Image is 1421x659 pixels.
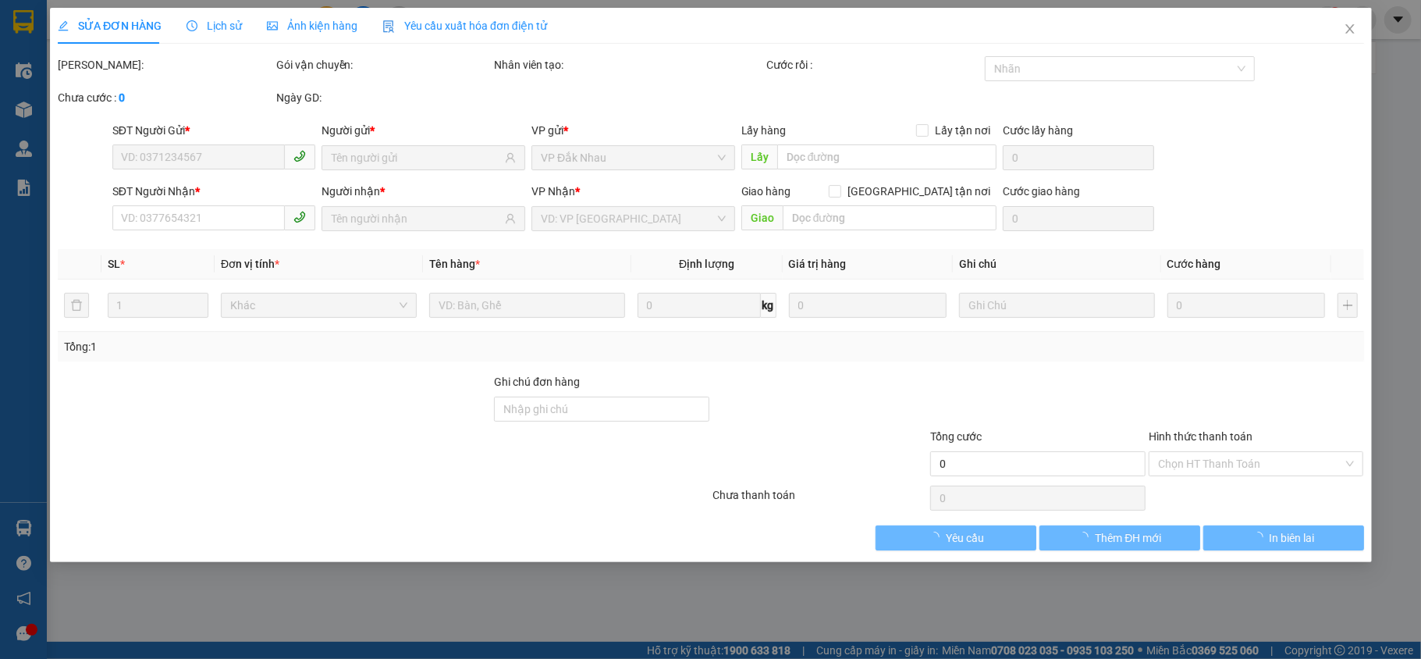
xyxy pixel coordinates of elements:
[331,210,502,227] input: Tên người nhận
[1327,8,1371,52] button: Close
[331,149,502,166] input: Tên người gửi
[494,397,709,422] input: Ghi chú đơn hàng
[1269,529,1314,547] span: In biên lai
[1003,185,1080,198] label: Cước giao hàng
[1203,525,1364,550] button: In biên lai
[58,89,273,106] div: Chưa cước :
[959,293,1155,318] input: Ghi Chú
[710,486,929,514] div: Chưa thanh toán
[531,185,575,198] span: VP Nhận
[741,205,782,230] span: Giao
[679,258,734,270] span: Định lượng
[119,91,125,104] b: 0
[1167,258,1220,270] span: Cước hàng
[1095,529,1161,547] span: Thêm ĐH mới
[64,293,89,318] button: delete
[187,20,197,31] span: clock-circle
[531,122,735,139] div: VP gửi
[293,150,306,162] span: phone
[112,183,316,200] div: SĐT Người Nhận
[275,89,491,106] div: Ngày GD:
[382,20,547,32] span: Yêu cầu xuất hóa đơn điện tử
[322,183,525,200] div: Người nhận
[429,258,480,270] span: Tên hàng
[766,56,982,73] div: Cước rồi :
[741,144,776,169] span: Lấy
[1167,293,1324,318] input: 0
[505,152,516,163] span: user
[494,56,763,73] div: Nhân viên tạo:
[788,293,946,318] input: 0
[876,525,1036,550] button: Yêu cầu
[230,294,407,317] span: Khác
[187,20,242,32] span: Lịch sử
[58,20,162,32] span: SỬA ĐƠN HÀNG
[760,293,776,318] span: kg
[788,258,846,270] span: Giá trị hàng
[1003,145,1153,170] input: Cước lấy hàng
[776,144,996,169] input: Dọc đường
[429,293,625,318] input: VD: Bàn, Ghế
[1078,532,1095,543] span: loading
[929,122,996,139] span: Lấy tận nơi
[1003,206,1153,231] input: Cước giao hàng
[107,258,119,270] span: SL
[221,258,279,270] span: Đơn vị tính
[1338,293,1358,318] button: plus
[275,56,491,73] div: Gói vận chuyển:
[741,185,790,198] span: Giao hàng
[1003,124,1073,137] label: Cước lấy hàng
[1149,430,1252,443] label: Hình thức thanh toán
[782,205,996,230] input: Dọc đường
[946,529,984,547] span: Yêu cầu
[1039,525,1200,550] button: Thêm ĐH mới
[267,20,278,31] span: picture
[322,122,525,139] div: Người gửi
[1252,532,1269,543] span: loading
[841,183,996,200] span: [GEOGRAPHIC_DATA] tận nơi
[494,376,580,388] label: Ghi chú đơn hàng
[741,124,786,137] span: Lấy hàng
[112,122,316,139] div: SĐT Người Gửi
[1343,23,1355,35] span: close
[58,20,69,31] span: edit
[930,430,982,443] span: Tổng cước
[64,338,549,355] div: Tổng: 1
[58,56,273,73] div: [PERSON_NAME]:
[382,20,395,33] img: icon
[929,532,946,543] span: loading
[505,213,516,224] span: user
[541,146,726,169] span: VP Đắk Nhau
[267,20,357,32] span: Ảnh kiện hàng
[953,249,1161,280] th: Ghi chú
[293,211,306,223] span: phone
